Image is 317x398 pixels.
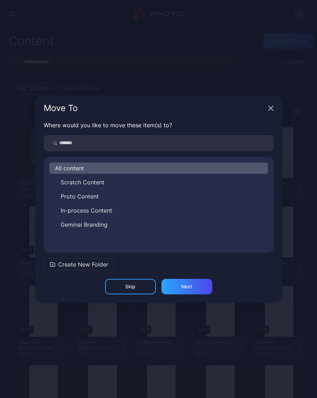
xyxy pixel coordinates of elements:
div: Next [181,284,192,289]
span: Geminai Branding [61,220,108,229]
span: Scratch Content [61,178,104,186]
p: Where would you like to move these item(s) to? [44,121,274,129]
button: Create New Folder [44,258,114,270]
span: In-process Content [61,206,112,215]
span: All content [55,164,84,172]
span: Proto Content [61,192,99,201]
div: Skip [125,284,135,289]
button: Scratch Content [49,177,268,188]
span: Create New Folder [58,260,108,269]
button: Proto Content [49,191,268,202]
button: In-process Content [49,205,268,216]
button: Geminai Branding [49,219,268,230]
button: Skip [105,279,156,294]
button: Next [161,279,212,294]
div: Move To [44,104,265,112]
